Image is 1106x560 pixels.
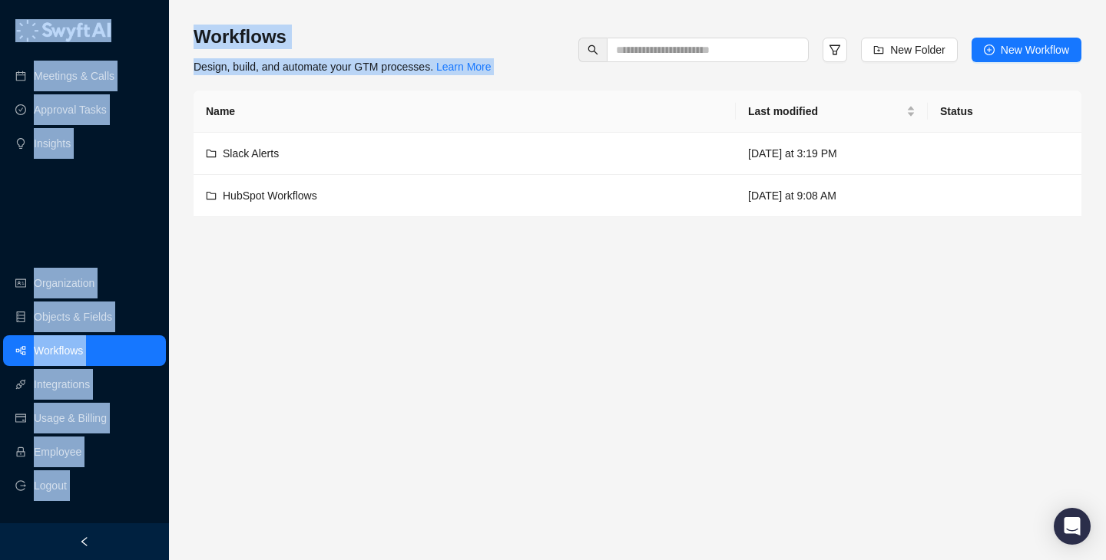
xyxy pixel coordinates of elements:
span: folder [206,148,217,159]
a: Learn More [436,61,492,73]
span: New Workflow [1001,41,1069,58]
span: Logout [34,470,67,501]
span: folder-add [873,44,884,55]
span: HubSpot Workflows [223,189,317,202]
h3: Workflows [194,25,492,49]
span: New Folder [890,41,945,58]
span: search [588,44,598,55]
td: [DATE] at 9:08 AM [736,175,928,217]
a: Insights [34,128,71,159]
a: Integrations [34,369,90,400]
a: Objects & Fields [34,301,112,332]
span: Design, build, and automate your GTM processes. [194,61,492,73]
a: Organization [34,268,94,298]
img: logo-05li4sbe.png [15,19,111,42]
button: New Workflow [972,38,1081,62]
span: plus-circle [984,44,995,55]
span: logout [15,480,26,491]
a: Workflows [34,335,83,366]
th: Name [194,91,736,133]
a: Meetings & Calls [34,61,114,91]
button: New Folder [861,38,958,62]
span: Last modified [748,103,903,120]
th: Last modified [736,91,928,133]
th: Status [928,91,1081,133]
td: [DATE] at 3:19 PM [736,133,928,175]
a: Approval Tasks [34,94,107,125]
span: Slack Alerts [223,147,279,160]
a: Usage & Billing [34,403,107,433]
span: filter [829,44,841,56]
span: folder [206,190,217,201]
a: Employee [34,436,81,467]
div: Open Intercom Messenger [1054,508,1091,545]
span: left [79,536,90,547]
